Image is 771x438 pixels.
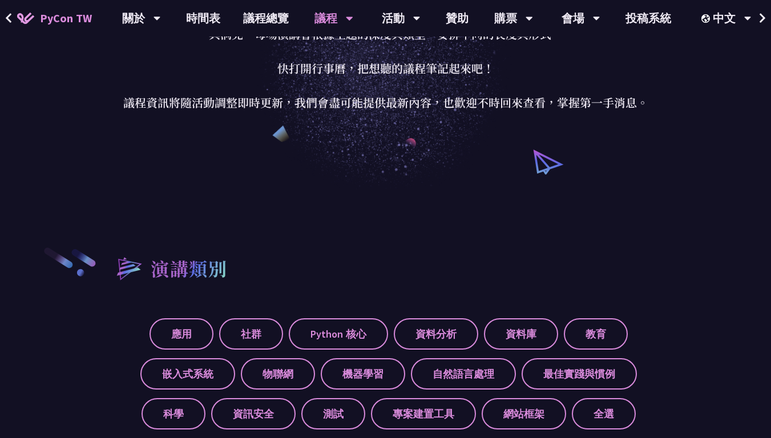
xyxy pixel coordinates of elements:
[371,398,476,429] label: 專案建置工具
[142,398,205,429] label: 科學
[301,398,365,429] label: 測試
[394,318,478,350] label: 資料分析
[120,9,651,111] p: 一般議程是大會中最主要的活動形式，來自台灣及世界各地的講者將分享他們在 Python 相關領域的經驗與洞見。每場演講會根據主題的深度與類型，安排不同的長度與形式。 快打開行事曆，把想聽的議程筆記...
[219,318,283,350] label: 社群
[701,14,713,23] img: Locale Icon
[40,10,92,27] span: PyCon TW
[140,358,235,390] label: 嵌入式系統
[241,358,315,390] label: 物聯網
[572,398,636,429] label: 全選
[522,358,637,390] label: 最佳實踐與慣例
[6,4,103,33] a: PyCon TW
[321,358,405,390] label: 機器學習
[289,318,388,350] label: Python 核心
[211,398,296,429] label: 資訊安全
[484,318,558,350] label: 資料庫
[151,254,227,282] h2: 演講類別
[17,13,34,24] img: Home icon of PyCon TW 2025
[105,246,151,290] img: heading-bullet
[411,358,516,390] label: 自然語言處理
[564,318,628,350] label: 教育
[150,318,213,350] label: 應用
[482,398,566,429] label: 網站框架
